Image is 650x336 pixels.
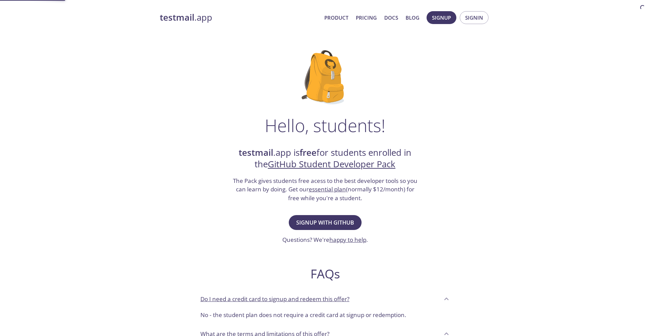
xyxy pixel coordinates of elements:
button: Signup [427,11,456,24]
img: github-student-backpack.png [302,50,349,104]
span: Signup [432,13,451,22]
p: Do I need a credit card to signup and redeem this offer? [200,295,349,303]
h2: FAQs [195,266,455,281]
strong: testmail [160,12,194,23]
strong: free [300,147,317,159]
strong: testmail [239,147,273,159]
a: essential plan [309,185,346,193]
a: GitHub Student Developer Pack [268,158,395,170]
div: Do I need a credit card to signup and redeem this offer? [195,290,455,308]
a: Product [324,13,348,22]
div: Do I need a credit card to signup and redeem this offer? [195,308,455,325]
h3: The Pack gives students free acess to the best developer tools so you can learn by doing. Get our... [232,176,418,203]
span: Signup with GitHub [296,218,354,227]
a: testmail.app [160,12,319,23]
h2: .app is for students enrolled in the [232,147,418,170]
button: Signin [460,11,489,24]
button: Signup with GitHub [289,215,362,230]
h3: Questions? We're . [282,235,368,244]
a: Docs [384,13,398,22]
a: Pricing [356,13,377,22]
h1: Hello, students! [265,115,385,135]
a: happy to help [329,236,366,244]
p: No - the student plan does not require a credit card at signup or redemption. [200,311,450,319]
span: Signin [465,13,483,22]
a: Blog [406,13,419,22]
